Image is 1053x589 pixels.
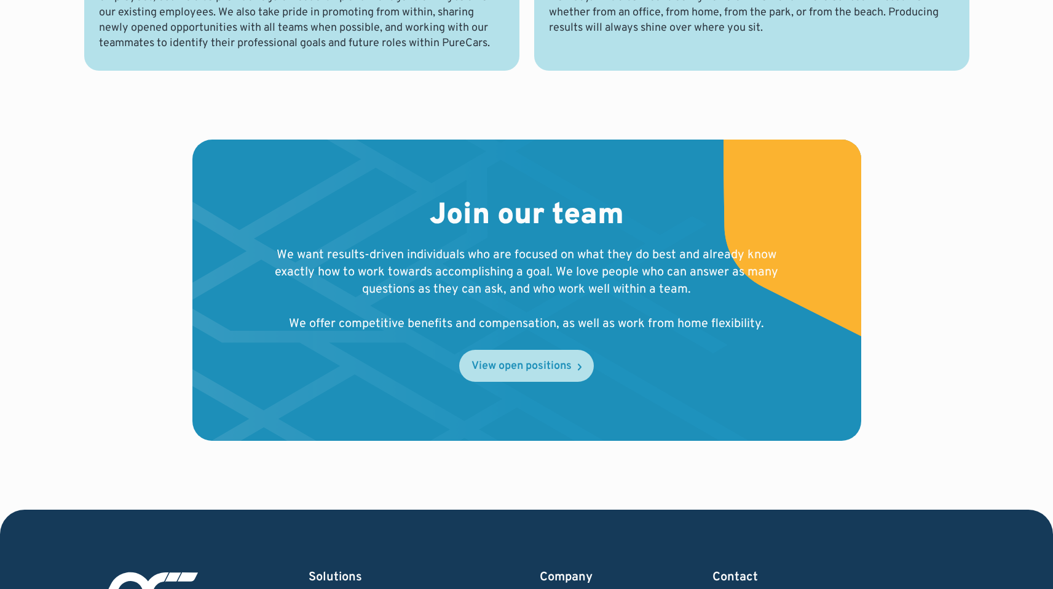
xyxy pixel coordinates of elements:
[459,350,594,382] a: View open positions
[471,361,572,372] div: View open positions
[540,569,607,586] div: Company
[712,569,913,586] div: Contact
[430,199,624,234] h2: Join our team
[309,569,434,586] div: Solutions
[271,247,783,333] p: We want results-driven individuals who are focused on what they do best and already know exactly ...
